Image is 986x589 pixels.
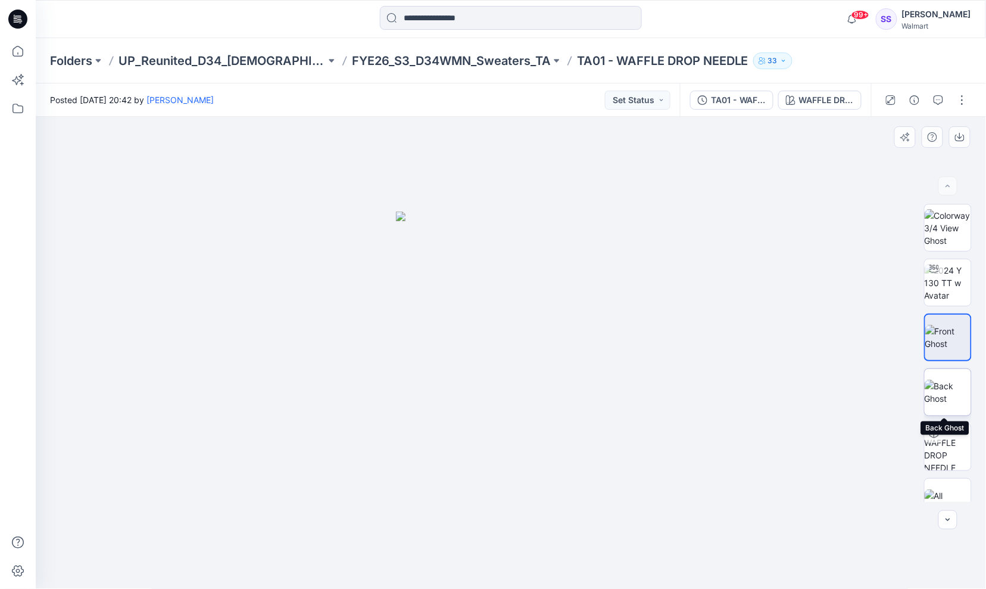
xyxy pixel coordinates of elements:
[753,52,792,69] button: 33
[902,21,971,30] div: Walmart
[925,264,971,302] img: 2024 Y 130 TT w Avatar
[577,52,748,69] p: TA01 - WAFFLE DROP NEEDLE
[778,91,862,110] button: WAFFLE DROP NEEDLE
[925,209,971,247] img: Colorway 3/4 View Ghost
[925,489,971,514] img: All colorways
[396,212,626,589] img: eyJhbGciOiJIUzI1NiIsImtpZCI6IjAiLCJzbHQiOiJzZXMiLCJ0eXAiOiJKV1QifQ.eyJkYXRhIjp7InR5cGUiOiJzdG9yYW...
[851,10,869,20] span: 99+
[690,91,773,110] button: TA01 - WAFFLE DROP NEEDLE
[925,424,971,470] img: TA01 - WAFFLE DROP NEEDLE WAFFLE DROP NEEDLE
[118,52,326,69] a: UP_Reunited_D34_[DEMOGRAPHIC_DATA] Sweaters
[925,325,971,350] img: Front Ghost
[876,8,897,30] div: SS
[352,52,551,69] a: FYE26_S3_D34WMN_Sweaters_TA
[50,94,214,106] span: Posted [DATE] 20:42 by
[905,91,924,110] button: Details
[799,94,854,107] div: WAFFLE DROP NEEDLE
[50,52,92,69] a: Folders
[146,95,214,105] a: [PERSON_NAME]
[902,7,971,21] div: [PERSON_NAME]
[711,94,766,107] div: TA01 - WAFFLE DROP NEEDLE
[768,54,778,67] p: 33
[925,380,971,405] img: Back Ghost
